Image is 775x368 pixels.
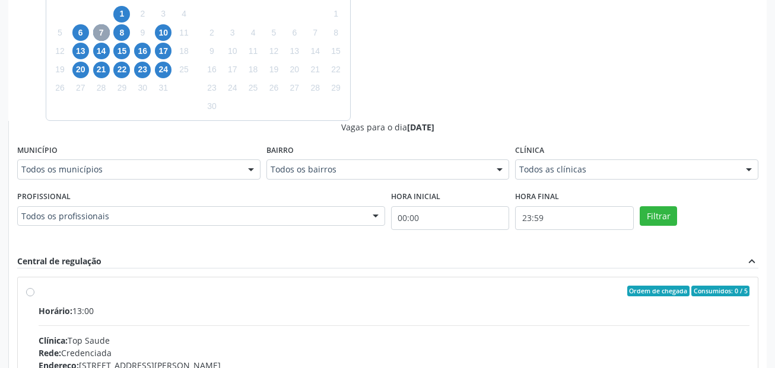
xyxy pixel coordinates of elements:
span: segunda-feira, 24 de novembro de 2025 [224,80,241,97]
div: Top Saude [39,334,749,347]
span: sábado, 1 de novembro de 2025 [328,6,344,23]
span: sexta-feira, 21 de novembro de 2025 [307,62,323,78]
span: Clínica: [39,335,68,346]
div: Central de regulação [17,255,101,268]
span: quarta-feira, 15 de outubro de 2025 [113,43,130,59]
span: Todos os bairros [271,164,485,175]
span: sábado, 18 de outubro de 2025 [176,43,192,59]
span: quinta-feira, 2 de outubro de 2025 [134,6,151,23]
span: quinta-feira, 6 de novembro de 2025 [286,24,303,41]
span: domingo, 30 de novembro de 2025 [204,98,220,115]
span: quinta-feira, 16 de outubro de 2025 [134,43,151,59]
span: terça-feira, 25 de novembro de 2025 [245,80,262,97]
span: quinta-feira, 9 de outubro de 2025 [134,24,151,41]
div: Vagas para o dia [17,121,758,133]
i: expand_less [745,255,758,268]
span: sábado, 11 de outubro de 2025 [176,24,192,41]
span: sexta-feira, 7 de novembro de 2025 [307,24,323,41]
span: sexta-feira, 28 de novembro de 2025 [307,80,323,97]
span: quarta-feira, 29 de outubro de 2025 [113,80,130,97]
span: segunda-feira, 20 de outubro de 2025 [72,62,89,78]
span: sábado, 25 de outubro de 2025 [176,62,192,78]
span: quinta-feira, 30 de outubro de 2025 [134,80,151,97]
span: domingo, 2 de novembro de 2025 [204,24,220,41]
span: domingo, 19 de outubro de 2025 [52,62,68,78]
span: Consumidos: 0 / 5 [691,286,749,296]
span: sexta-feira, 24 de outubro de 2025 [155,62,171,78]
span: sábado, 4 de outubro de 2025 [176,6,192,23]
span: Todos os municípios [21,164,236,175]
span: quarta-feira, 12 de novembro de 2025 [265,43,282,59]
span: sexta-feira, 3 de outubro de 2025 [155,6,171,23]
span: segunda-feira, 27 de outubro de 2025 [72,80,89,97]
span: quarta-feira, 5 de novembro de 2025 [265,24,282,41]
span: terça-feira, 21 de outubro de 2025 [93,62,110,78]
span: quarta-feira, 22 de outubro de 2025 [113,62,130,78]
label: Clínica [515,142,544,160]
span: Todos os profissionais [21,210,361,222]
div: Credenciada [39,347,749,359]
input: Selecione o horário [515,206,634,230]
span: sábado, 8 de novembro de 2025 [328,24,344,41]
span: Todos as clínicas [519,164,734,175]
span: [DATE] [407,121,434,133]
span: terça-feira, 11 de novembro de 2025 [245,43,262,59]
span: sexta-feira, 17 de outubro de 2025 [155,43,171,59]
span: segunda-feira, 13 de outubro de 2025 [72,43,89,59]
span: quinta-feira, 20 de novembro de 2025 [286,62,303,78]
span: sábado, 22 de novembro de 2025 [328,62,344,78]
span: segunda-feira, 3 de novembro de 2025 [224,24,241,41]
span: quarta-feira, 8 de outubro de 2025 [113,24,130,41]
input: Selecione o horário [391,206,510,230]
label: Município [17,142,58,160]
span: domingo, 16 de novembro de 2025 [204,62,220,78]
span: terça-feira, 7 de outubro de 2025 [93,24,110,41]
span: quarta-feira, 26 de novembro de 2025 [265,80,282,97]
label: Hora inicial [391,188,440,206]
span: sábado, 15 de novembro de 2025 [328,43,344,59]
span: terça-feira, 18 de novembro de 2025 [245,62,262,78]
div: 13:00 [39,305,749,317]
label: Bairro [266,142,294,160]
span: quinta-feira, 13 de novembro de 2025 [286,43,303,59]
span: domingo, 26 de outubro de 2025 [52,80,68,97]
span: quarta-feira, 1 de outubro de 2025 [113,6,130,23]
span: sexta-feira, 14 de novembro de 2025 [307,43,323,59]
span: quinta-feira, 23 de outubro de 2025 [134,62,151,78]
span: domingo, 12 de outubro de 2025 [52,43,68,59]
span: domingo, 5 de outubro de 2025 [52,24,68,41]
span: sexta-feira, 10 de outubro de 2025 [155,24,171,41]
span: Horário: [39,305,72,316]
span: terça-feira, 28 de outubro de 2025 [93,80,110,97]
span: segunda-feira, 6 de outubro de 2025 [72,24,89,41]
span: segunda-feira, 17 de novembro de 2025 [224,62,241,78]
label: Hora final [515,188,559,206]
span: Rede: [39,347,61,359]
span: domingo, 23 de novembro de 2025 [204,80,220,97]
span: segunda-feira, 10 de novembro de 2025 [224,43,241,59]
span: Ordem de chegada [627,286,690,296]
span: sábado, 29 de novembro de 2025 [328,80,344,97]
span: quinta-feira, 27 de novembro de 2025 [286,80,303,97]
span: quarta-feira, 19 de novembro de 2025 [265,62,282,78]
span: terça-feira, 14 de outubro de 2025 [93,43,110,59]
label: Profissional [17,188,71,206]
button: Filtrar [640,206,677,226]
span: domingo, 9 de novembro de 2025 [204,43,220,59]
span: terça-feira, 4 de novembro de 2025 [245,24,262,41]
span: sexta-feira, 31 de outubro de 2025 [155,80,171,97]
